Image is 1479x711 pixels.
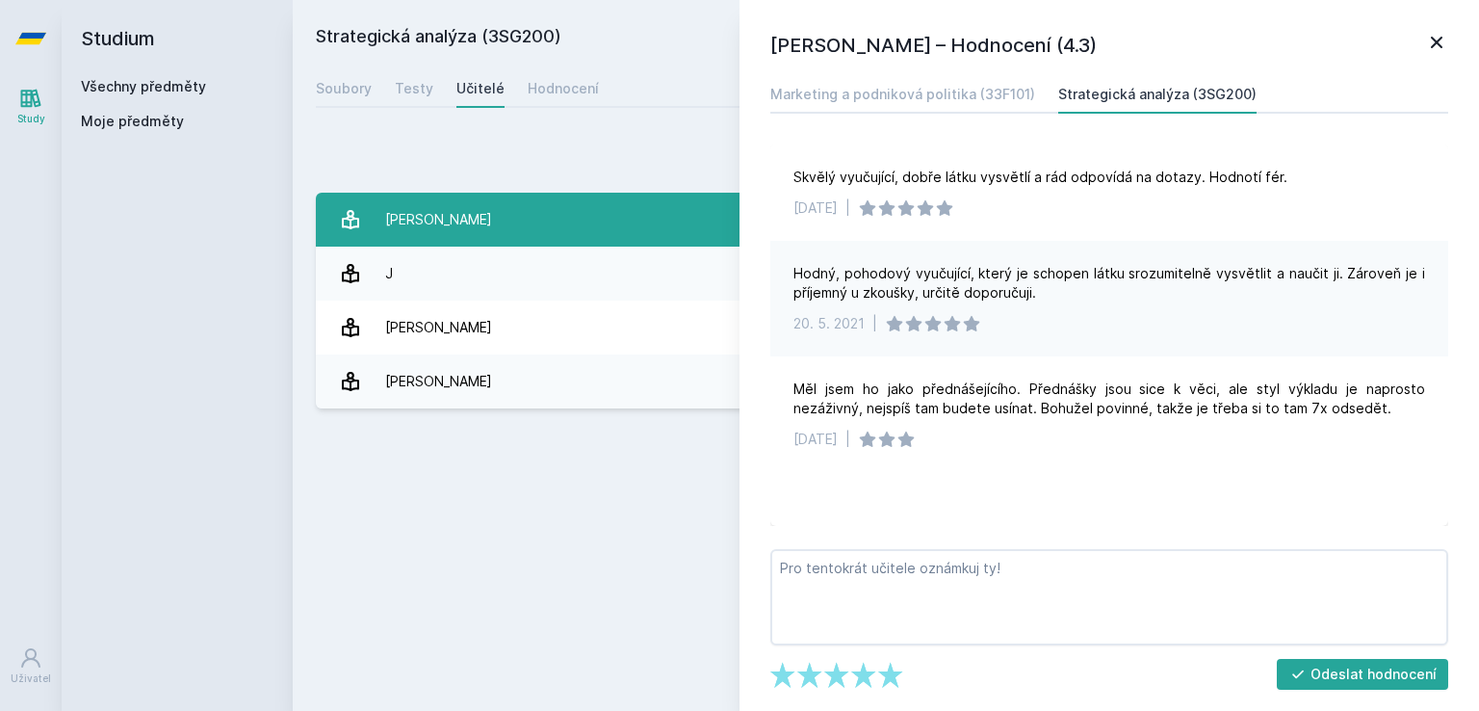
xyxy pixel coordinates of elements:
a: [PERSON_NAME] 4 hodnocení 2.0 [316,355,1456,408]
a: Uživatel [4,637,58,696]
div: Hodnocení [528,79,599,98]
div: 20. 5. 2021 [793,314,865,333]
a: [PERSON_NAME] 2 hodnocení 5.0 [316,193,1456,247]
a: Testy [395,69,433,108]
div: Měl jsem ho jako přednášejícího. Přednášky jsou sice k věci, ale styl výkladu je naprosto nezáživ... [793,380,1425,418]
div: | [845,430,850,449]
div: Učitelé [456,79,505,98]
div: [DATE] [793,198,838,218]
a: Hodnocení [528,69,599,108]
div: [PERSON_NAME] [385,308,492,347]
div: [DATE] [793,430,838,449]
div: | [845,198,850,218]
a: [PERSON_NAME] 3 hodnocení 4.3 [316,301,1456,355]
div: Study [17,112,45,126]
div: [PERSON_NAME] [385,200,492,239]
div: J [385,254,393,293]
div: Soubory [316,79,372,98]
a: J 1 hodnocení 4.0 [316,247,1456,301]
div: Uživatel [11,671,51,686]
a: Soubory [316,69,372,108]
a: Učitelé [456,69,505,108]
span: Moje předměty [81,112,184,131]
div: Skvělý vyučující, dobře látku vysvětlí a rád odpovídá na dotazy. Hodnotí fér. [793,168,1287,187]
div: Testy [395,79,433,98]
div: Hodný, pohodový vyučující, který je schopen látku srozumitelně vysvětlit a naučit ji. Zároveň je ... [793,264,1425,303]
a: Study [4,77,58,136]
h2: Strategická analýza (3SG200) [316,23,1240,54]
a: Všechny předměty [81,78,206,94]
div: | [872,314,877,333]
div: [PERSON_NAME] [385,362,492,401]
